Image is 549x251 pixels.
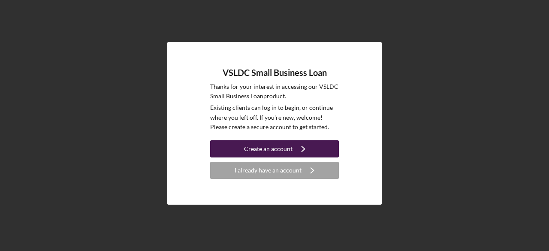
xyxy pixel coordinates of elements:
p: Existing clients can log in to begin, or continue where you left off. If you're new, welcome! Ple... [210,103,339,132]
h4: VSLDC Small Business Loan [223,68,327,78]
div: Create an account [244,140,293,157]
div: I already have an account [235,162,302,179]
p: Thanks for your interest in accessing our VSLDC Small Business Loan product. [210,82,339,101]
a: Create an account [210,140,339,160]
button: I already have an account [210,162,339,179]
button: Create an account [210,140,339,157]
